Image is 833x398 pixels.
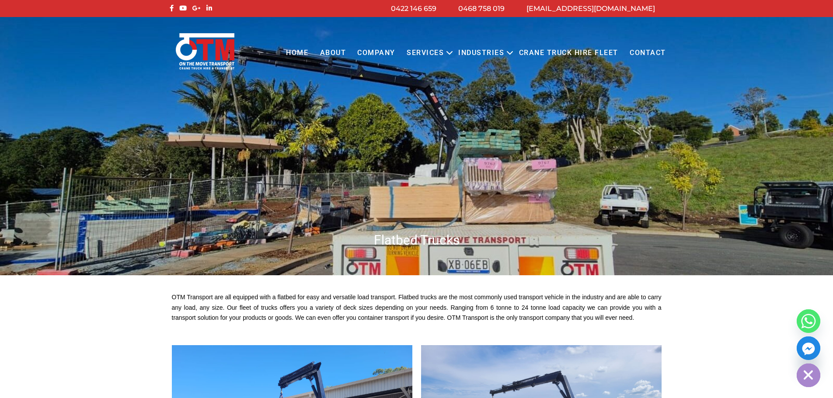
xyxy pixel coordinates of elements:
a: Services [401,41,450,65]
a: 0468 758 019 [458,4,505,13]
a: COMPANY [352,41,401,65]
a: [EMAIL_ADDRESS][DOMAIN_NAME] [526,4,655,13]
a: Industries [453,41,510,65]
img: Otmtransport [174,32,236,70]
a: About [314,41,352,65]
a: Crane Truck Hire Fleet [513,41,624,65]
a: 0422 146 659 [391,4,436,13]
p: OTM Transport are all equipped with a flatbed for easy and versatile load transport. Flatbed truc... [172,292,662,323]
a: Whatsapp [797,309,820,333]
a: Contact [624,41,672,65]
a: Facebook_Messenger [797,336,820,360]
a: Home [280,41,314,65]
h1: Flatbed Trucks [167,232,666,249]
